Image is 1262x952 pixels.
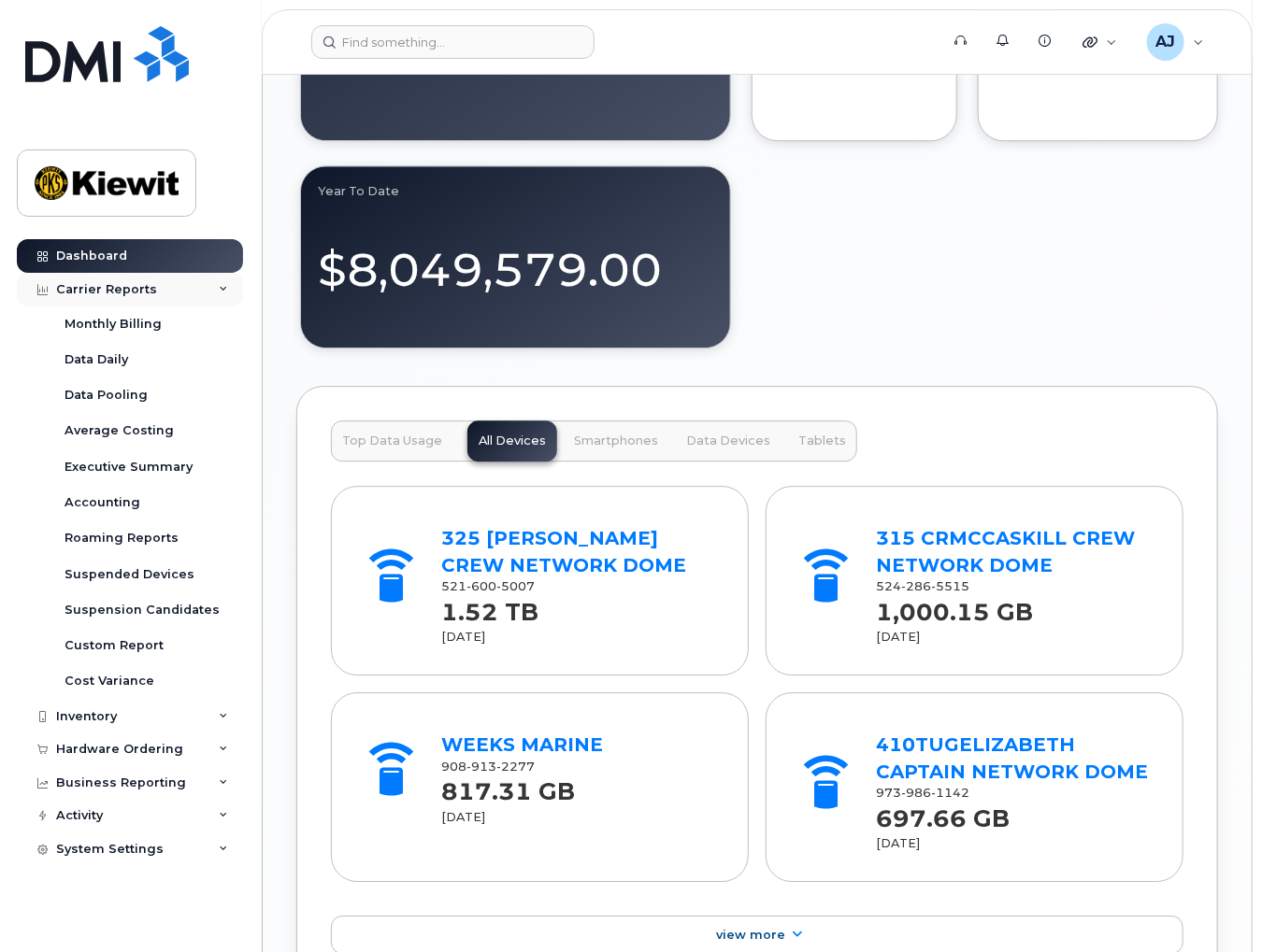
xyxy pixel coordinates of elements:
[877,835,1150,852] div: [DATE]
[497,760,536,774] span: 2277
[877,786,970,800] span: 973
[686,433,770,448] span: Data Devices
[932,579,970,593] span: 5515
[877,733,1149,783] a: 410TUGELIZABETH CAPTAIN NETWORK DOME
[877,579,970,593] span: 524
[877,794,1011,832] strong: 697.66 GB
[902,579,932,593] span: 286
[877,629,1150,646] div: [DATE]
[798,433,846,448] span: Tablets
[342,433,442,448] span: Top Data Usage
[442,767,576,805] strong: 817.31 GB
[563,420,669,462] button: Smartphones
[318,221,713,303] div: $8,049,579.00
[331,420,453,462] button: Top Data Usage
[877,588,1034,626] strong: 1,000.15 GB
[1134,23,1217,61] div: Amy Johanson
[442,579,536,593] span: 521
[442,527,687,576] a: 325 [PERSON_NAME] CREW NETWORK DOME
[442,588,539,626] strong: 1.52 TB
[318,183,713,198] div: Year to Date
[442,760,536,774] span: 908
[1181,871,1248,938] iframe: Messenger Launcher
[574,433,658,448] span: Smartphones
[787,420,857,462] button: Tablets
[311,25,595,59] input: Find something...
[442,733,604,756] a: WEEKS MARINE
[932,786,970,800] span: 1142
[1069,23,1130,61] div: Quicklinks
[675,420,782,462] button: Data Devices
[877,527,1136,576] a: 315 CRMCCASKILL CREW NETWORK DOME
[442,629,715,646] div: [DATE]
[467,760,497,774] span: 913
[442,809,715,826] div: [DATE]
[467,579,497,593] span: 600
[902,786,932,800] span: 986
[716,928,785,942] span: View More
[1155,31,1175,53] span: AJ
[497,579,536,593] span: 5007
